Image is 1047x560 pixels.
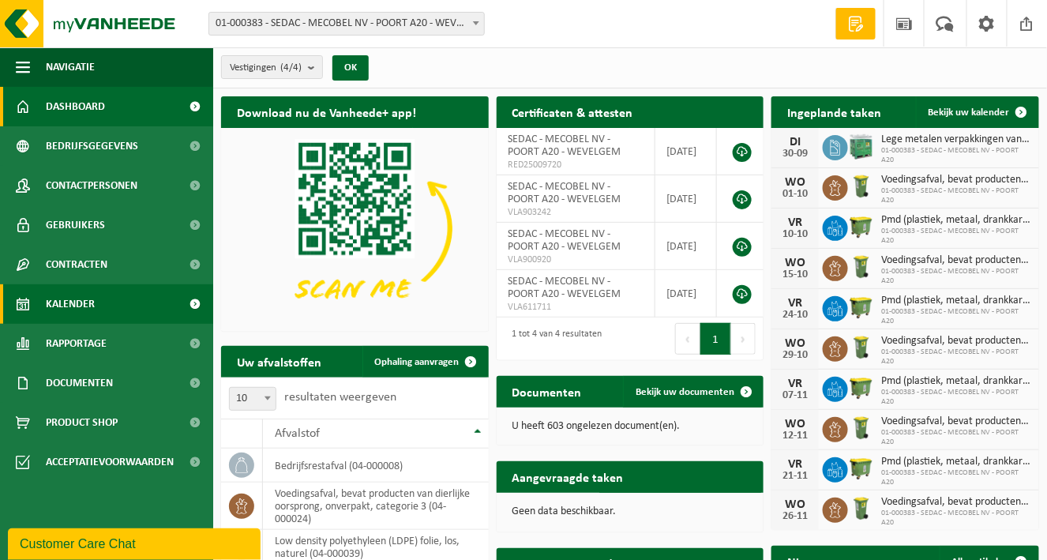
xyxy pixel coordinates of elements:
[497,461,640,492] h2: Aangevraagde taken
[779,511,811,522] div: 26-11
[881,415,1031,428] span: Voedingsafval, bevat producten van dierlijke oorsprong, onverpakt, categorie 3
[779,350,811,361] div: 29-10
[46,403,118,442] span: Product Shop
[508,254,643,266] span: VLA900920
[779,390,811,401] div: 07-11
[46,205,105,245] span: Gebruikers
[46,284,95,324] span: Kalender
[280,62,302,73] count: (4/4)
[275,427,320,440] span: Afvalstof
[508,206,643,219] span: VLA903242
[771,96,897,127] h2: Ingeplande taken
[779,471,811,482] div: 21-11
[700,323,731,355] button: 1
[208,12,485,36] span: 01-000383 - SEDAC - MECOBEL NV - POORT A20 - WEVELGEM
[881,133,1031,146] span: Lege metalen verpakkingen van verf en/of inkt (schraapschoon)
[779,297,811,310] div: VR
[655,175,717,223] td: [DATE]
[46,245,107,284] span: Contracten
[881,146,1031,165] span: 01-000383 - SEDAC - MECOBEL NV - POORT A20
[508,301,643,314] span: VLA611711
[881,227,1031,246] span: 01-000383 - SEDAC - MECOBEL NV - POORT A20
[779,458,811,471] div: VR
[230,388,276,410] span: 10
[221,128,489,329] img: Download de VHEPlus App
[362,346,487,378] a: Ophaling aanvragen
[46,442,174,482] span: Acceptatievoorwaarden
[46,47,95,87] span: Navigatie
[779,418,811,430] div: WO
[229,387,276,411] span: 10
[508,133,621,158] span: SEDAC - MECOBEL NV - POORT A20 - WEVELGEM
[881,295,1031,307] span: Pmd (plastiek, metaal, drankkartons) (bedrijven)
[779,337,811,350] div: WO
[8,525,264,560] iframe: chat widget
[848,374,875,401] img: WB-1100-HPE-GN-50
[848,173,875,200] img: WB-0140-HPE-GN-50
[263,483,489,530] td: voedingsafval, bevat producten van dierlijke oorsprong, onverpakt, categorie 3 (04-000024)
[675,323,700,355] button: Previous
[881,174,1031,186] span: Voedingsafval, bevat producten van dierlijke oorsprong, onverpakt, categorie 3
[881,254,1031,267] span: Voedingsafval, bevat producten van dierlijke oorsprong, onverpakt, categorie 3
[779,498,811,511] div: WO
[512,506,749,517] p: Geen data beschikbaar.
[779,136,811,148] div: DI
[848,254,875,280] img: WB-0140-HPE-GN-50
[881,375,1031,388] span: Pmd (plastiek, metaal, drankkartons) (bedrijven)
[655,270,717,318] td: [DATE]
[332,55,369,81] button: OK
[848,455,875,482] img: WB-1100-HPE-GN-50
[779,229,811,240] div: 10-10
[221,96,432,127] h2: Download nu de Vanheede+ app!
[881,307,1031,326] span: 01-000383 - SEDAC - MECOBEL NV - POORT A20
[508,159,643,171] span: RED25009720
[881,496,1031,509] span: Voedingsafval, bevat producten van dierlijke oorsprong, onverpakt, categorie 3
[46,363,113,403] span: Documenten
[848,132,875,161] img: PB-HB-1400-HPE-GN-11
[46,324,107,363] span: Rapportage
[779,257,811,269] div: WO
[916,96,1038,128] a: Bekijk uw kalender
[848,213,875,240] img: WB-1100-HPE-GN-50
[779,216,811,229] div: VR
[881,335,1031,348] span: Voedingsafval, bevat producten van dierlijke oorsprong, onverpakt, categorie 3
[881,267,1031,286] span: 01-000383 - SEDAC - MECOBEL NV - POORT A20
[623,376,762,408] a: Bekijk uw documenten
[508,276,621,300] span: SEDAC - MECOBEL NV - POORT A20 - WEVELGEM
[779,148,811,160] div: 30-09
[881,456,1031,468] span: Pmd (plastiek, metaal, drankkartons) (bedrijven)
[881,348,1031,366] span: 01-000383 - SEDAC - MECOBEL NV - POORT A20
[779,430,811,442] div: 12-11
[221,55,323,79] button: Vestigingen(4/4)
[779,310,811,321] div: 24-10
[46,126,138,166] span: Bedrijfsgegevens
[881,428,1031,447] span: 01-000383 - SEDAC - MECOBEL NV - POORT A20
[46,166,137,205] span: Contactpersonen
[284,391,396,404] label: resultaten weergeven
[512,421,749,432] p: U heeft 603 ongelezen document(en).
[731,323,756,355] button: Next
[508,228,621,253] span: SEDAC - MECOBEL NV - POORT A20 - WEVELGEM
[881,186,1031,205] span: 01-000383 - SEDAC - MECOBEL NV - POORT A20
[779,269,811,280] div: 15-10
[881,388,1031,407] span: 01-000383 - SEDAC - MECOBEL NV - POORT A20
[881,468,1031,487] span: 01-000383 - SEDAC - MECOBEL NV - POORT A20
[230,56,302,80] span: Vestigingen
[848,415,875,442] img: WB-0140-HPE-GN-50
[655,128,717,175] td: [DATE]
[375,357,460,367] span: Ophaling aanvragen
[505,321,602,356] div: 1 tot 4 van 4 resultaten
[848,294,875,321] img: WB-1100-HPE-GN-50
[209,13,484,35] span: 01-000383 - SEDAC - MECOBEL NV - POORT A20 - WEVELGEM
[263,449,489,483] td: bedrijfsrestafval (04-000008)
[848,495,875,522] img: WB-0140-HPE-GN-50
[497,96,649,127] h2: Certificaten & attesten
[881,509,1031,528] span: 01-000383 - SEDAC - MECOBEL NV - POORT A20
[848,334,875,361] img: WB-0140-HPE-GN-50
[779,176,811,189] div: WO
[929,107,1010,118] span: Bekijk uw kalender
[881,214,1031,227] span: Pmd (plastiek, metaal, drankkartons) (bedrijven)
[636,387,734,397] span: Bekijk uw documenten
[655,223,717,270] td: [DATE]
